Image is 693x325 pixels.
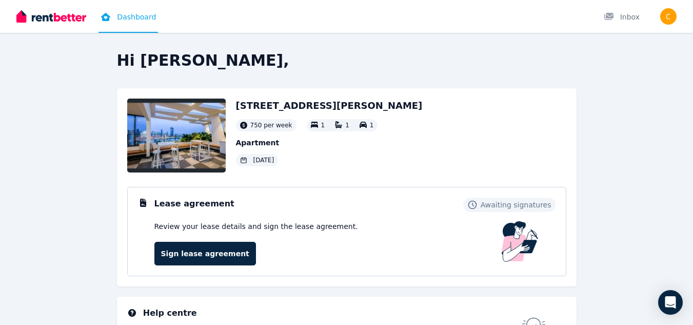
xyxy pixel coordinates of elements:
img: Property Url [127,99,226,173]
img: Brian A Condon [660,8,677,25]
span: Awaiting signatures [481,200,551,210]
h3: Lease agreement [154,198,234,210]
h3: Help centre [143,307,522,319]
img: Lease Agreement [502,221,539,262]
p: Apartment [236,138,423,148]
div: Inbox [604,12,640,22]
span: 1 [321,122,325,129]
img: RentBetter [16,9,86,24]
h2: [STREET_ADDRESS][PERSON_NAME] [236,99,423,113]
span: 1 [370,122,374,129]
span: 750 per week [250,121,292,129]
span: 1 [345,122,349,129]
p: Review your lease details and sign the lease agreement. [154,221,358,232]
span: [DATE] [253,156,274,164]
h2: Hi [PERSON_NAME], [117,51,577,70]
div: Open Intercom Messenger [658,290,683,315]
a: Sign lease agreement [154,242,256,265]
